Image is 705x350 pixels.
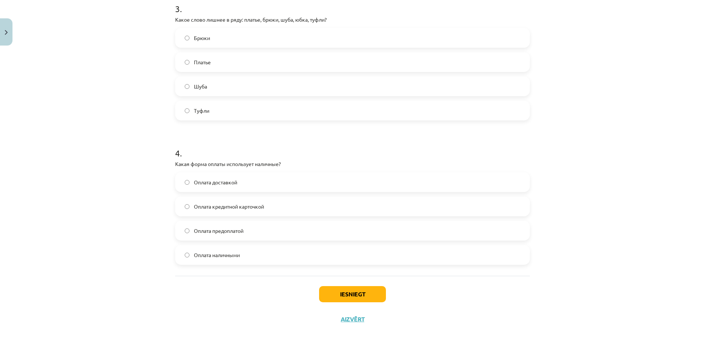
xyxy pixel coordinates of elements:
[185,204,189,209] input: Оплата кредитной карточкой
[185,36,189,40] input: Брюки
[194,227,243,235] span: Оплата предоплатой
[194,83,207,90] span: Шуба
[175,135,530,158] h1: 4 .
[194,203,264,210] span: Оплата кредитной карточкой
[175,160,530,168] p: Какая форма оплаты использует наличные?
[339,315,366,323] button: Aizvērt
[185,253,189,257] input: Оплата наличными
[194,34,210,42] span: Брюки
[5,30,8,35] img: icon-close-lesson-0947bae3869378f0d4975bcd49f059093ad1ed9edebbc8119c70593378902aed.svg
[185,108,189,113] input: Туфли
[194,107,209,115] span: Туфли
[185,60,189,65] input: Платье
[185,84,189,89] input: Шуба
[194,178,237,186] span: Оплата доставкой
[185,180,189,185] input: Оплата доставкой
[185,228,189,233] input: Оплата предоплатой
[194,251,240,259] span: Оплата наличными
[194,58,211,66] span: Платье
[319,286,386,302] button: Iesniegt
[175,16,530,24] p: Какое слово лишнее в ряду: платье, брюки, шуба, юбка, туфли?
